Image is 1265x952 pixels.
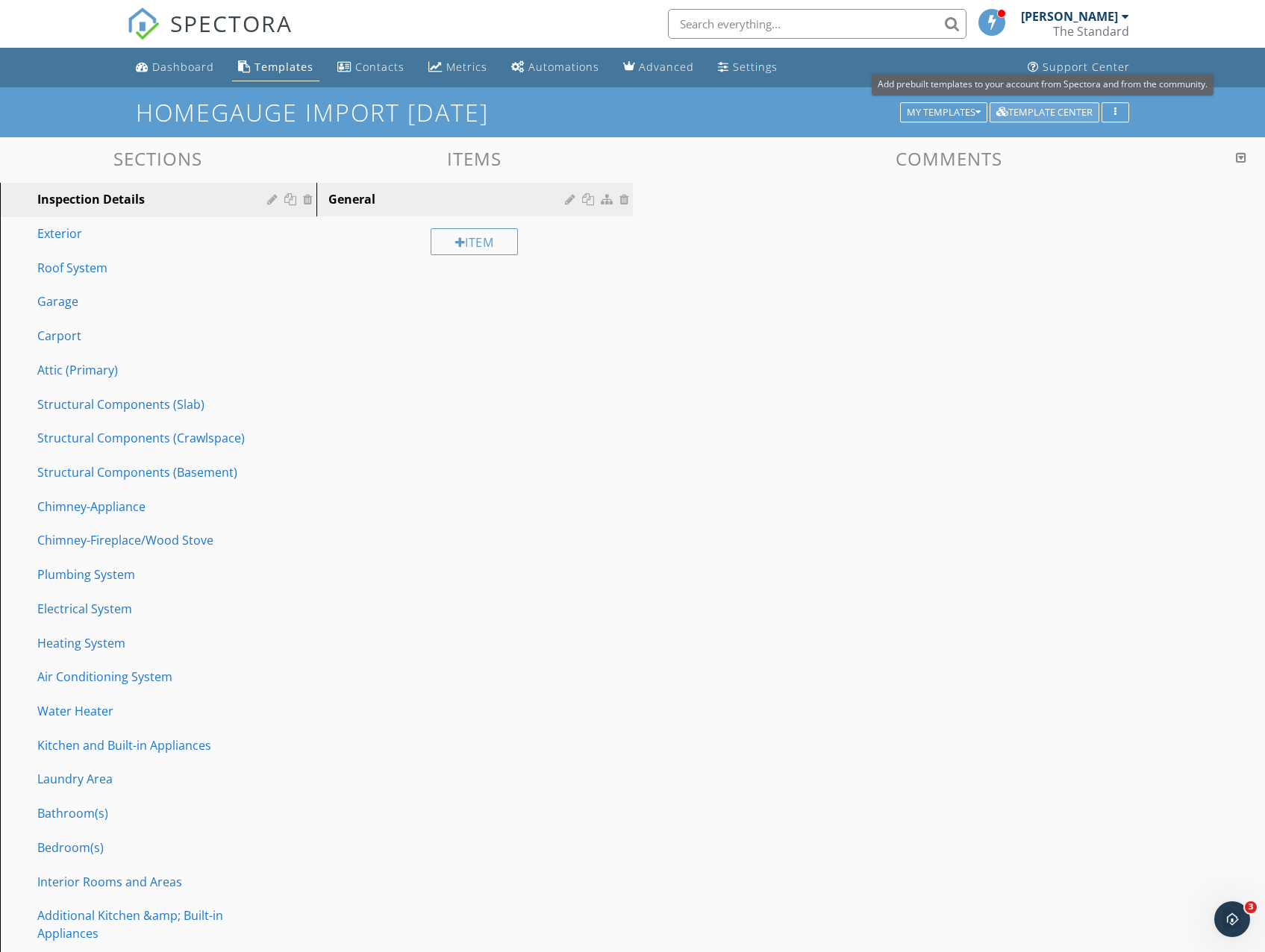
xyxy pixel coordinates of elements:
div: Item [431,228,519,255]
div: Exterior [37,225,246,242]
button: My Templates [900,102,987,123]
div: Advanced [639,60,694,74]
div: Laundry Area [37,770,246,788]
div: Attic (Primary) [37,361,246,379]
div: Heating System [37,634,246,652]
div: Inspection Details [37,190,246,208]
div: Structural Components (Crawlspace) [37,429,246,447]
div: Metrics [446,60,487,74]
div: Automations [528,60,599,74]
div: Bathroom(s) [37,804,246,822]
div: The Standard [1053,24,1129,39]
img: The Best Home Inspection Software - Spectora [127,7,160,40]
div: Roof System [37,259,246,277]
div: Interior Rooms and Areas [37,873,246,891]
div: Chimney-Appliance [37,498,246,516]
iframe: Intercom live chat [1214,901,1250,937]
div: Plumbing System [37,566,246,583]
h1: HomeGauge Import [DATE] [136,99,1128,125]
div: Structural Components (Slab) [37,395,246,413]
a: Contacts [331,54,410,81]
a: Advanced [617,54,700,81]
div: Dashboard [152,60,214,74]
h3: Comments [642,148,1257,169]
input: Search everything... [668,9,966,39]
a: Automations (Basic) [505,54,605,81]
div: Template Center [996,107,1093,118]
div: Structural Components (Basement) [37,463,246,481]
div: Carport [37,327,246,345]
h3: Items [316,148,633,169]
div: General [328,190,569,208]
div: Chimney-Fireplace/Wood Stove [37,531,246,549]
div: Electrical System [37,600,246,618]
div: Contacts [355,60,405,74]
div: Air Conditioning System [37,668,246,686]
a: Dashboard [130,54,220,81]
div: Water Heater [37,702,246,720]
div: Settings [733,60,778,74]
a: SPECTORA [127,20,293,51]
div: Garage [37,292,246,310]
button: Template Center [990,102,1099,123]
span: SPECTORA [170,7,293,39]
a: Support Center [1022,54,1136,81]
div: My Templates [907,107,981,118]
div: Support Center [1043,60,1130,74]
div: [PERSON_NAME] [1021,9,1118,24]
div: Bedroom(s) [37,839,246,857]
div: Kitchen and Built-in Appliances [37,736,246,754]
div: Additional Kitchen &amp; Built-in Appliances [37,906,246,942]
a: Template Center [990,104,1099,118]
a: Settings [712,54,784,81]
span: 3 [1245,901,1257,913]
div: Templates [254,60,313,74]
a: Metrics [422,54,493,81]
a: Templates [232,54,319,81]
